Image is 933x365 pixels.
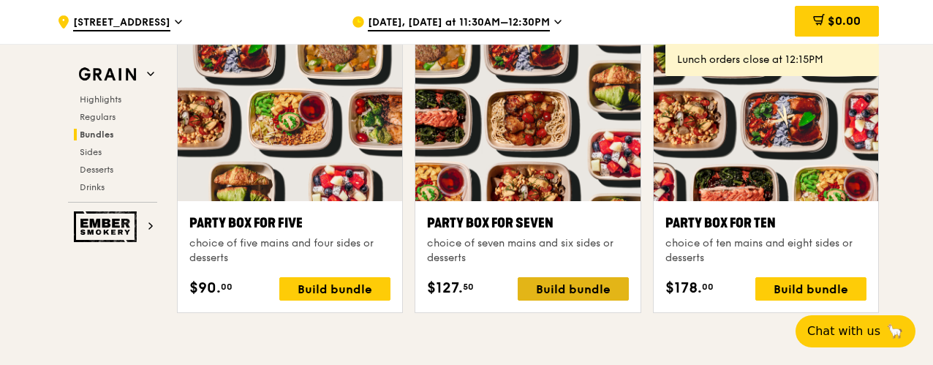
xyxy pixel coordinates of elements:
[80,129,114,140] span: Bundles
[189,213,390,233] div: Party Box for Five
[80,147,102,157] span: Sides
[702,281,714,293] span: 00
[796,315,915,347] button: Chat with us🦙
[80,182,105,192] span: Drinks
[463,281,474,293] span: 50
[828,14,861,28] span: $0.00
[427,277,463,299] span: $127.
[665,236,866,266] div: choice of ten mains and eight sides or desserts
[427,213,628,233] div: Party Box for Seven
[80,165,113,175] span: Desserts
[886,323,904,340] span: 🦙
[665,213,866,233] div: Party Box for Ten
[221,281,233,293] span: 00
[80,112,116,122] span: Regulars
[427,236,628,266] div: choice of seven mains and six sides or desserts
[279,277,390,301] div: Build bundle
[80,94,121,105] span: Highlights
[807,323,880,340] span: Chat with us
[665,277,702,299] span: $178.
[74,61,141,88] img: Grain web logo
[518,277,629,301] div: Build bundle
[755,277,866,301] div: Build bundle
[368,15,550,31] span: [DATE], [DATE] at 11:30AM–12:30PM
[73,15,170,31] span: [STREET_ADDRESS]
[189,236,390,266] div: choice of five mains and four sides or desserts
[74,211,141,242] img: Ember Smokery web logo
[189,277,221,299] span: $90.
[677,53,867,67] div: Lunch orders close at 12:15PM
